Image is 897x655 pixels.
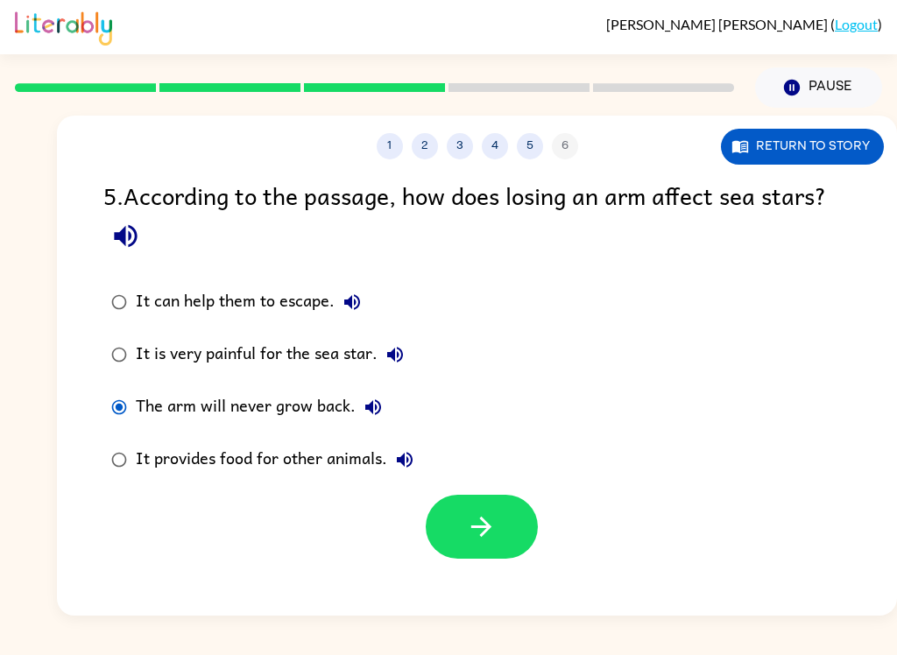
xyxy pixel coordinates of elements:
button: 4 [482,133,508,159]
img: Literably [15,7,112,46]
button: Return to story [721,129,884,165]
button: It provides food for other animals. [387,442,422,477]
button: The arm will never grow back. [356,390,391,425]
button: It can help them to escape. [335,285,370,320]
span: [PERSON_NAME] [PERSON_NAME] [606,16,830,32]
div: 5 . According to the passage, how does losing an arm affect sea stars? [103,177,851,258]
button: Pause [755,67,882,108]
div: It provides food for other animals. [136,442,422,477]
div: The arm will never grow back. [136,390,391,425]
div: It is very painful for the sea star. [136,337,413,372]
div: It can help them to escape. [136,285,370,320]
button: It is very painful for the sea star. [378,337,413,372]
div: ( ) [606,16,882,32]
button: 1 [377,133,403,159]
button: 3 [447,133,473,159]
button: 2 [412,133,438,159]
a: Logout [835,16,878,32]
button: 5 [517,133,543,159]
